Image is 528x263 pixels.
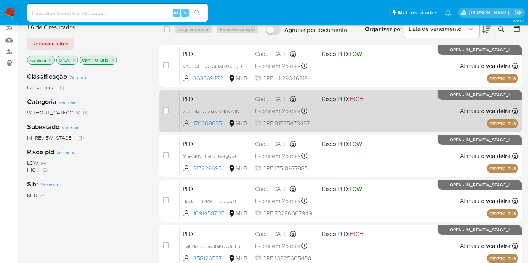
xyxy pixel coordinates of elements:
[184,9,186,16] span: s
[445,9,451,16] a: Notificações
[514,9,522,17] a: Sair
[27,8,208,18] input: Pesquise usuários ou casos...
[189,8,205,18] button: search-icon
[513,18,524,24] span: 3.161.2
[397,9,437,17] span: Atalhos rápidos
[174,9,180,16] span: Alt
[469,9,512,16] p: vitoria.caldeira@mercadolivre.com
